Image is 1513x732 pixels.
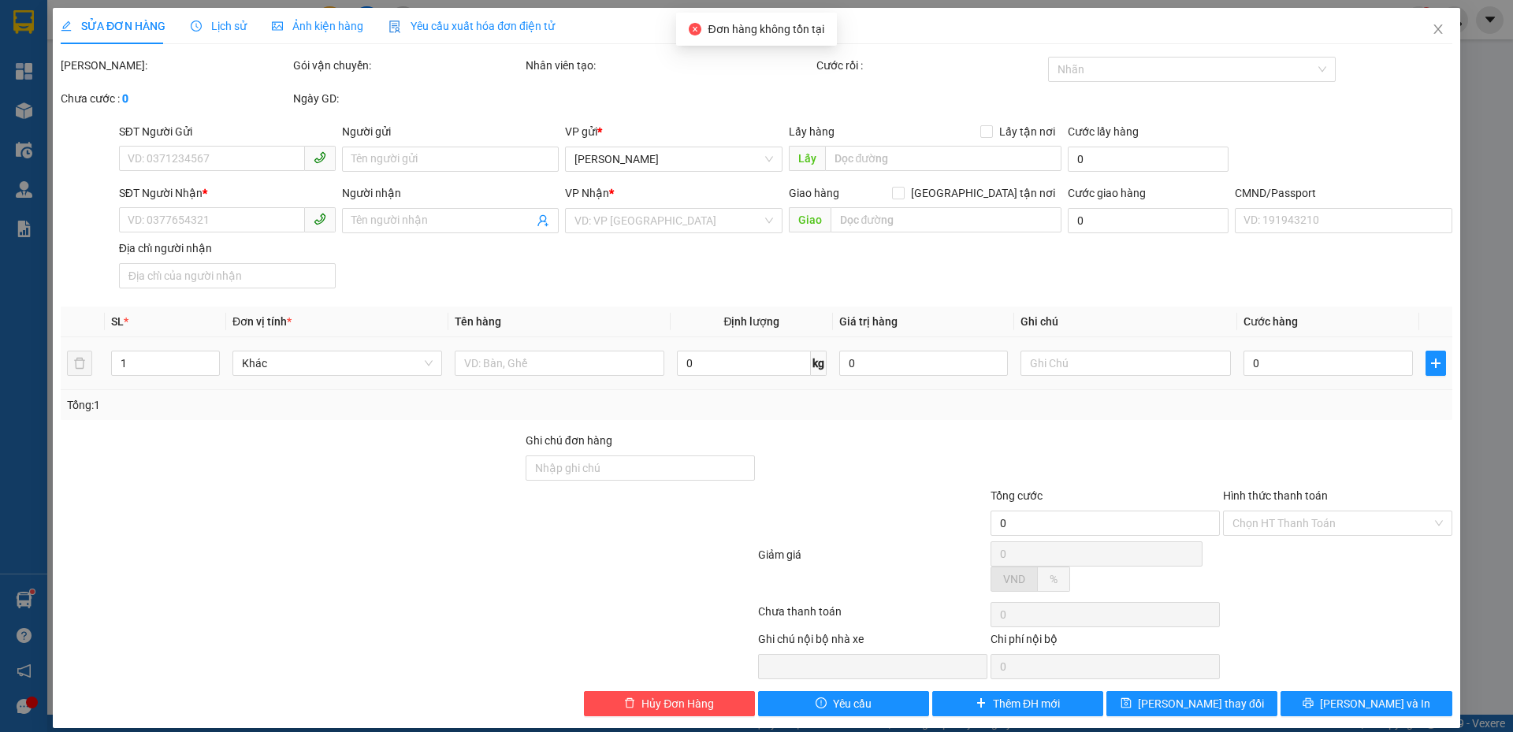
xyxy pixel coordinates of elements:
button: plus [1426,351,1446,376]
div: Địa chỉ người nhận [119,240,336,257]
span: Lấy tận nơi [993,123,1061,140]
button: Close [1416,8,1460,52]
span: Tên hàng [455,315,501,328]
div: Gói vận chuyển: [293,57,522,74]
span: Lấy hàng [789,125,835,138]
label: Ghi chú đơn hàng [526,434,612,447]
span: Đơn vị tính [232,315,292,328]
input: Dọc đường [825,146,1061,171]
div: Chưa cước : [61,90,290,107]
span: Định lượng [724,315,780,328]
div: Người nhận [342,184,559,202]
div: Chi phí nội bộ [991,630,1220,654]
span: [PERSON_NAME] và In [1320,695,1430,712]
span: plus [1426,357,1445,370]
div: VP gửi [566,123,783,140]
label: Cước giao hàng [1068,187,1146,199]
div: Nhân viên tạo: [526,57,813,74]
input: VD: Bàn, Ghế [455,351,664,376]
div: Tổng: 1 [67,396,584,414]
span: picture [272,20,283,32]
input: Cước lấy hàng [1068,147,1229,172]
span: Cước hàng [1243,315,1298,328]
b: 0 [122,92,128,105]
span: Hồ Chí Minh [575,147,773,171]
span: Giao hàng [789,187,839,199]
span: printer [1303,697,1314,710]
span: close-circle [689,23,701,35]
button: printer[PERSON_NAME] và In [1281,691,1452,716]
span: phone [314,213,326,225]
span: exclamation-circle [816,697,827,710]
button: exclamation-circleYêu cầu [758,691,929,716]
div: CMND/Passport [1235,184,1452,202]
span: Yêu cầu xuất hóa đơn điện tử [388,20,555,32]
span: Lịch sử [191,20,247,32]
th: Ghi chú [1015,307,1237,337]
span: SỬA ĐƠN HÀNG [61,20,165,32]
span: phone [314,151,326,164]
input: Địa chỉ của người nhận [119,263,336,288]
input: Ghi chú đơn hàng [526,455,755,481]
div: Ngày GD: [293,90,522,107]
span: delete [624,697,635,710]
button: deleteHủy Đơn Hàng [584,691,755,716]
span: Giao [789,207,831,232]
span: save [1121,697,1132,710]
input: Cước giao hàng [1068,208,1229,233]
span: plus [976,697,987,710]
span: Giá trị hàng [839,315,898,328]
button: plusThêm ĐH mới [932,691,1103,716]
img: icon [388,20,401,33]
div: SĐT Người Gửi [119,123,336,140]
div: Người gửi [342,123,559,140]
label: Cước lấy hàng [1068,125,1139,138]
span: Khác [242,351,433,375]
span: close [1432,23,1444,35]
label: Hình thức thanh toán [1223,489,1328,502]
span: Hủy Đơn Hàng [641,695,714,712]
div: Ghi chú nội bộ nhà xe [758,630,987,654]
span: edit [61,20,72,32]
div: Chưa thanh toán [756,603,989,630]
span: clock-circle [191,20,202,32]
span: Lấy [789,146,825,171]
span: Ảnh kiện hàng [272,20,363,32]
div: Giảm giá [756,546,989,599]
span: [GEOGRAPHIC_DATA] tận nơi [905,184,1061,202]
input: Dọc đường [831,207,1061,232]
span: Tổng cước [991,489,1043,502]
span: Thêm ĐH mới [993,695,1060,712]
span: Yêu cầu [833,695,872,712]
button: delete [67,351,92,376]
span: Đơn hàng không tồn tại [708,23,823,35]
input: Ghi Chú [1021,351,1231,376]
span: user-add [537,214,550,227]
span: SL [111,315,124,328]
span: VP Nhận [566,187,610,199]
button: save[PERSON_NAME] thay đổi [1106,691,1277,716]
span: kg [811,351,827,376]
div: SĐT Người Nhận [119,184,336,202]
span: VND [1003,573,1025,585]
span: [PERSON_NAME] thay đổi [1138,695,1264,712]
div: [PERSON_NAME]: [61,57,290,74]
span: % [1050,573,1058,585]
div: Cước rồi : [816,57,1046,74]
